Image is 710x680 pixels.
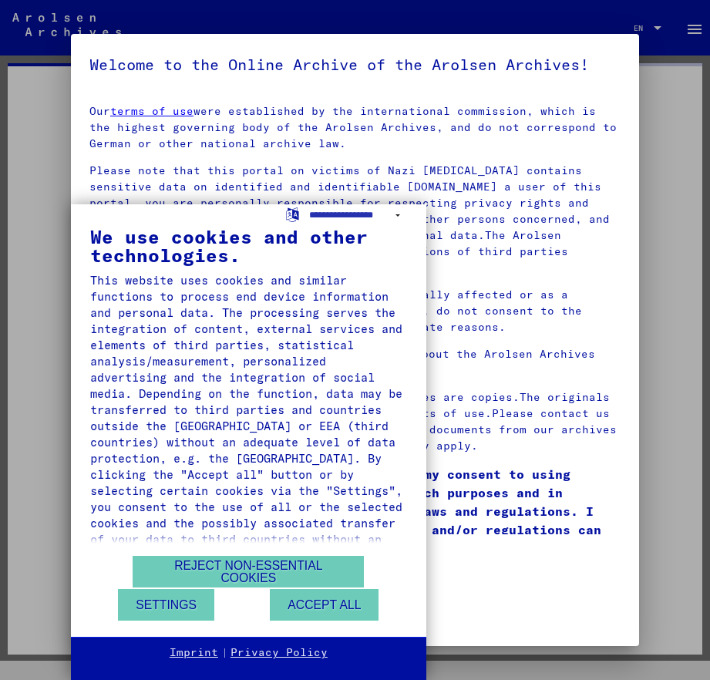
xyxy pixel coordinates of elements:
[90,272,407,564] div: This website uses cookies and similar functions to process end device information and personal da...
[170,645,218,661] a: Imprint
[133,556,364,587] button: Reject non-essential cookies
[270,589,379,621] button: Accept all
[90,227,407,264] div: We use cookies and other technologies.
[118,589,214,621] button: Settings
[230,645,328,661] a: Privacy Policy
